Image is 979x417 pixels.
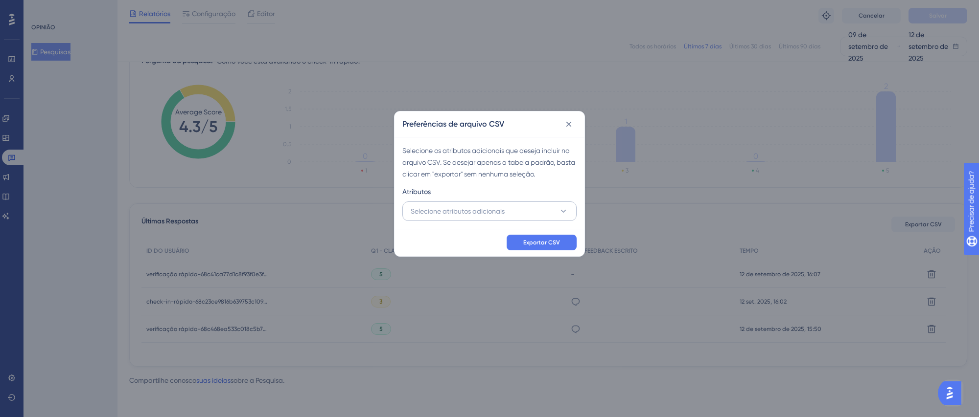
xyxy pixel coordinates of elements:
[402,188,431,196] font: Atributos
[23,4,84,12] font: Precisar de ajuda?
[523,239,560,246] font: Exportar CSV
[402,119,504,129] font: Preferências de arquivo CSV
[938,378,967,408] iframe: Iniciador do Assistente de IA do UserGuiding
[411,207,505,215] font: Selecione atributos adicionais
[402,147,575,178] font: Selecione os atributos adicionais que deseja incluir no arquivo CSV. Se desejar apenas a tabela p...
